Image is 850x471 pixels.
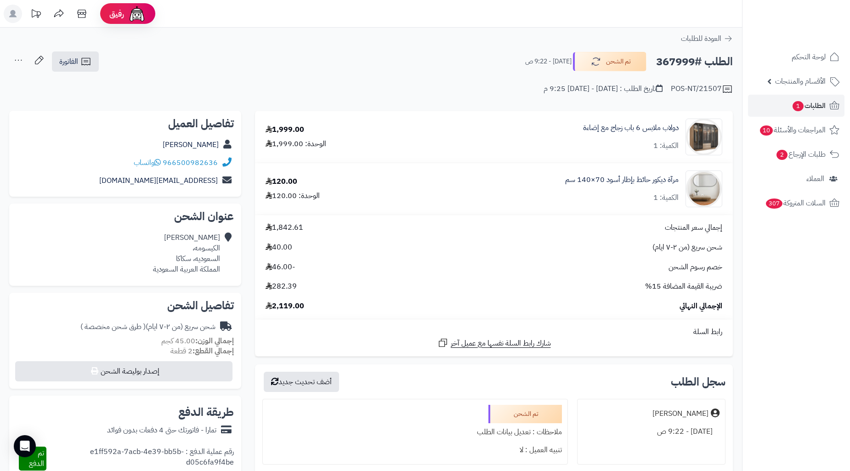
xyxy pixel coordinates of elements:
[525,57,572,66] small: [DATE] - 9:22 ص
[14,435,36,457] div: Open Intercom Messenger
[760,125,773,136] span: 10
[766,199,782,209] span: 307
[748,95,844,117] a: الطلبات1
[451,338,551,349] span: شارك رابط السلة نفسها مع عميل آخر
[266,176,297,187] div: 120.00
[583,423,720,441] div: [DATE] - 9:22 ص
[24,5,47,25] a: تحديثات المنصة
[15,361,232,381] button: إصدار بوليصة الشحن
[17,118,234,129] h2: تفاصيل العميل
[748,143,844,165] a: طلبات الإرجاع2
[573,52,646,71] button: تم الشحن
[544,84,663,94] div: تاريخ الطلب : [DATE] - [DATE] 9:25 م
[80,322,215,332] div: شحن سريع (من ٢-٧ ايام)
[669,262,722,272] span: خصم رسوم الشحن
[653,193,679,203] div: الكمية: 1
[686,119,722,155] img: 1742132665-110103010023.1-90x90.jpg
[266,281,297,292] span: 282.39
[266,125,304,135] div: 1,999.00
[266,139,326,149] div: الوحدة: 1,999.00
[652,242,722,253] span: شحن سريع (من ٢-٧ ايام)
[193,346,234,357] strong: إجمالي القطع:
[161,335,234,346] small: 45.00 كجم
[163,139,219,150] a: [PERSON_NAME]
[775,75,826,88] span: الأقسام والمنتجات
[792,51,826,63] span: لوحة التحكم
[788,25,841,44] img: logo-2.png
[748,192,844,214] a: السلات المتروكة307
[488,405,562,423] div: تم الشحن
[195,335,234,346] strong: إجمالي الوزن:
[259,327,729,337] div: رابط السلة
[266,242,292,253] span: 40.00
[748,119,844,141] a: المراجعات والأسئلة10
[17,211,234,222] h2: عنوان الشحن
[134,157,161,168] a: واتساب
[59,56,78,67] span: الفاتورة
[681,33,733,44] a: العودة للطلبات
[266,222,303,233] span: 1,842.61
[652,409,708,419] div: [PERSON_NAME]
[80,321,146,332] span: ( طرق شحن مخصصة )
[686,170,722,207] img: 1753786237-1-90x90.jpg
[163,157,218,168] a: 966500982636
[776,150,788,160] span: 2
[170,346,234,357] small: 2 قطعة
[671,84,733,95] div: POS-NT/21507
[128,5,146,23] img: ai-face.png
[99,175,218,186] a: [EMAIL_ADDRESS][DOMAIN_NAME]
[665,222,722,233] span: إجمالي سعر المنتجات
[806,172,824,185] span: العملاء
[776,148,826,161] span: طلبات الإرجاع
[107,425,216,436] div: تمارا - فاتورتك حتى 4 دفعات بدون فوائد
[681,33,721,44] span: العودة للطلبات
[266,191,320,201] div: الوحدة: 120.00
[653,141,679,151] div: الكمية: 1
[792,99,826,112] span: الطلبات
[671,376,725,387] h3: سجل الطلب
[264,372,339,392] button: أضف تحديث جديد
[266,262,295,272] span: -46.00
[765,197,826,210] span: السلات المتروكة
[645,281,722,292] span: ضريبة القيمة المضافة 15%
[268,441,562,459] div: تنبيه العميل : لا
[153,233,220,274] div: [PERSON_NAME] الكيسومه، السعوديه، سكاكا المملكة العربية السعودية
[178,407,234,418] h2: طريقة الدفع
[748,46,844,68] a: لوحة التحكم
[109,8,124,19] span: رفيق
[266,301,304,312] span: 2,119.00
[437,337,551,349] a: شارك رابط السلة نفسها مع عميل آخر
[793,101,804,111] span: 1
[748,168,844,190] a: العملاء
[52,51,99,72] a: الفاتورة
[17,300,234,311] h2: تفاصيل الشحن
[583,123,679,133] a: دولاب ملابس 6 باب زجاج مع إضاءة
[46,447,234,471] div: رقم عملية الدفع : e1ff592a-7acb-4e39-bb5b-d05c6fa9f4be
[680,301,722,312] span: الإجمالي النهائي
[268,423,562,441] div: ملاحظات : تعديل بيانات الطلب
[656,52,733,71] h2: الطلب #367999
[29,448,44,469] span: تم الدفع
[565,175,679,185] a: مرآة ديكور حائط بإطار أسود 70×140 سم
[759,124,826,136] span: المراجعات والأسئلة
